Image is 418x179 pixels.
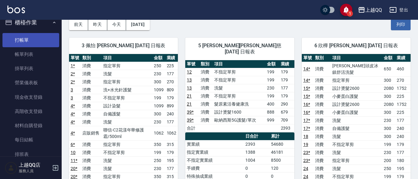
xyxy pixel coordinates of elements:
td: 230 [152,164,165,173]
td: 195 [165,156,178,164]
a: 3 [71,87,73,92]
th: 日合計 [244,132,270,140]
a: 24 [303,174,308,179]
td: 消費 [199,84,213,92]
td: 8500 [269,156,294,164]
td: 240 [395,132,411,140]
button: [DATE] [126,19,150,30]
th: 金額 [152,54,165,62]
td: 消費 [313,148,331,156]
td: 消費 [199,92,213,100]
td: 460 [395,62,411,76]
td: 230 [152,118,165,126]
a: 打帳單 [2,33,59,47]
td: 650 [382,62,395,76]
td: 洗髮 [102,164,152,173]
td: 指定單剪 [331,76,382,84]
td: 消費 [81,78,102,86]
a: 現金收支登錄 [2,90,59,104]
td: 設計燙髮1600 [213,108,265,116]
td: 230 [382,116,395,124]
td: 177 [395,116,411,124]
td: 240 [395,124,411,132]
td: 不指定實業績 [185,156,244,164]
td: 消費 [313,156,331,164]
td: 179 [395,140,411,148]
td: 消費 [313,62,331,76]
td: 179 [279,68,294,76]
td: 洗髮 [102,118,152,126]
th: 單號 [302,54,313,62]
td: 洗+水光針護髮 [102,86,152,94]
td: 消費 [313,84,331,92]
td: 消費 [81,118,102,126]
td: 消費 [199,108,213,116]
td: 225 [395,92,411,100]
td: 240 [165,110,178,118]
td: 888 [265,108,279,116]
td: 1752 [395,100,411,108]
td: 洗髮 [331,116,382,124]
td: 髮原素活養健康洗 [213,100,265,108]
td: 999 [265,116,279,124]
td: 230 [265,84,279,92]
td: 消費 [313,132,331,140]
td: 709 [279,116,294,124]
td: 0 [244,164,270,172]
td: 小麥蛋白護髮 [331,108,382,116]
td: 不指定單剪 [102,148,152,156]
a: 營業儀表板 [2,76,59,90]
td: 179 [279,92,294,100]
button: 登出 [387,4,411,16]
a: 3 [71,95,73,100]
button: 櫃檯作業 [2,15,59,31]
td: 設計燙髮2600 [331,84,382,92]
td: 300 [382,132,395,140]
a: 10 [71,150,76,155]
td: 洗髮 [102,156,152,164]
td: 46181 [269,148,294,156]
td: 消費 [313,164,331,173]
td: 177 [165,164,178,173]
td: 消費 [81,102,102,110]
td: 消費 [313,100,331,108]
h5: 上越QQ店 [19,162,50,168]
td: 270 [395,76,411,84]
td: 250 [152,62,165,70]
span: 6 欣樺 [PERSON_NAME] [DATE] 日報表 [309,43,403,49]
td: 消費 [199,68,213,76]
td: 消費 [81,156,102,164]
span: 5 [PERSON_NAME][PERSON_NAME]慈 [DATE] 日報表 [193,43,287,55]
th: 項目 [331,54,382,62]
td: 指定單剪 [102,78,152,86]
td: 300 [382,76,395,84]
td: 指定實業績 [185,148,244,156]
td: 270 [165,78,178,86]
td: 消費 [313,108,331,116]
td: 消費 [81,62,102,70]
td: 自備護髮 [331,124,382,132]
td: 洗髮 [331,148,382,156]
td: 指定單剪 [102,62,152,70]
td: 250 [382,164,395,173]
td: 1099 [152,86,165,94]
td: 消費 [81,94,102,102]
td: 2080 [382,84,395,92]
td: 消費 [81,148,102,156]
td: 350 [152,140,165,148]
td: 指定單剪 [102,140,152,148]
a: 材料自購登錄 [2,119,59,133]
th: 業績 [279,60,294,68]
td: 消費 [313,116,331,124]
td: 199 [152,94,165,102]
td: 消費 [81,164,102,173]
td: 230 [152,70,165,78]
td: 679 [279,108,294,116]
td: 2080 [382,100,395,108]
button: 今天 [107,19,126,30]
td: 199 [265,68,279,76]
td: 指定單剪 [331,156,382,164]
img: Person [5,162,17,174]
td: 設計燙髮2600 [331,100,382,108]
td: 消費 [199,76,213,84]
